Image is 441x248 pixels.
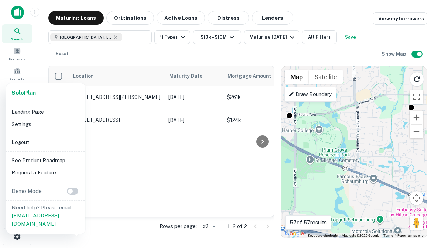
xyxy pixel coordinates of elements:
li: See Product Roadmap [9,154,83,167]
li: Logout [9,136,83,148]
li: Landing Page [9,106,83,118]
strong: Solo Plan [12,90,36,96]
a: SoloPlan [12,89,36,97]
p: Demo Mode [9,187,44,195]
iframe: Chat Widget [407,171,441,204]
li: Request a Feature [9,166,83,179]
p: Need help? Please email [12,204,80,228]
li: Settings [9,118,83,131]
a: [EMAIL_ADDRESS][DOMAIN_NAME] [12,213,59,227]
